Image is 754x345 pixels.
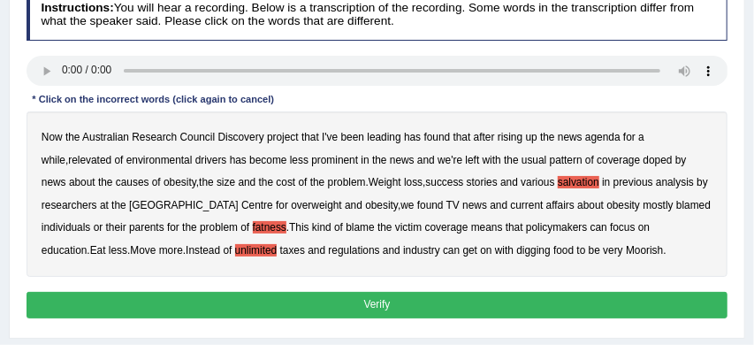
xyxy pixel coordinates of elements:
[462,199,487,211] b: news
[404,131,421,143] b: has
[546,199,575,211] b: affairs
[676,199,711,211] b: blamed
[526,131,537,143] b: up
[328,176,366,188] b: problem
[106,221,126,234] b: their
[540,131,555,143] b: the
[365,199,398,211] b: obesity
[467,176,498,188] b: stories
[697,176,708,188] b: by
[280,244,305,257] b: taxes
[504,154,519,166] b: the
[526,221,587,234] b: policymakers
[490,199,507,211] b: and
[310,176,325,188] b: the
[395,221,422,234] b: victim
[241,199,273,211] b: Centre
[217,176,235,188] b: size
[603,244,622,257] b: very
[238,176,255,188] b: and
[675,154,687,166] b: by
[126,154,193,166] b: environmental
[200,221,238,234] b: problem
[500,176,518,188] b: and
[253,221,286,234] b: fatness
[289,221,308,234] b: This
[558,176,599,188] b: salvation
[372,154,387,166] b: the
[276,199,288,211] b: for
[453,131,471,143] b: that
[291,199,342,211] b: overweight
[290,154,308,166] b: less
[132,131,177,143] b: Research
[308,244,325,257] b: and
[400,199,414,211] b: we
[610,221,635,234] b: focus
[550,154,583,166] b: pattern
[483,154,501,166] b: with
[230,154,247,166] b: has
[585,154,594,166] b: of
[638,221,650,234] b: on
[82,131,129,143] b: Australian
[638,131,644,143] b: a
[602,176,610,188] b: in
[267,131,299,143] b: project
[443,244,460,257] b: can
[65,131,80,143] b: the
[223,244,232,257] b: of
[182,221,197,234] b: the
[322,131,338,143] b: I've
[301,131,319,143] b: that
[521,176,554,188] b: various
[218,131,264,143] b: Discovery
[495,244,514,257] b: with
[90,244,106,257] b: Eat
[613,176,653,188] b: previous
[516,244,550,257] b: digging
[41,1,113,14] b: Instructions:
[585,131,621,143] b: agenda
[299,176,308,188] b: of
[506,221,523,234] b: that
[404,176,423,188] b: loss
[69,176,95,188] b: about
[129,199,239,211] b: [GEOGRAPHIC_DATA]
[42,154,65,166] b: while
[643,199,673,211] b: mostly
[466,154,480,166] b: left
[114,154,123,166] b: of
[590,221,607,234] b: can
[42,199,97,211] b: researchers
[42,221,91,234] b: individuals
[346,221,374,234] b: blame
[362,154,369,166] b: in
[558,131,583,143] b: news
[276,176,295,188] b: cost
[367,131,400,143] b: leading
[159,244,183,257] b: more
[577,199,604,211] b: about
[417,199,444,211] b: found
[426,176,464,188] b: success
[98,176,113,188] b: the
[42,131,63,143] b: Now
[341,131,364,143] b: been
[446,199,460,211] b: TV
[186,244,220,257] b: Instead
[471,221,503,234] b: means
[597,154,640,166] b: coverage
[164,176,196,188] b: obesity
[644,154,673,166] b: doped
[589,244,600,257] b: be
[195,154,227,166] b: drivers
[329,244,380,257] b: regulations
[480,244,491,257] b: on
[425,221,468,234] b: coverage
[463,244,478,257] b: get
[240,221,249,234] b: of
[345,199,362,211] b: and
[369,176,401,188] b: Weight
[390,154,415,166] b: news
